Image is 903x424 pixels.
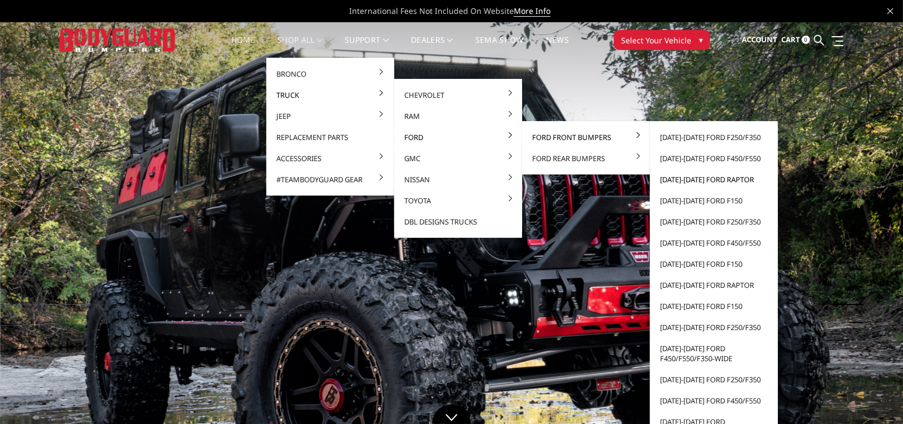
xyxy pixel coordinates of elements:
button: 3 of 5 [852,270,863,287]
a: More Info [514,6,550,17]
a: Toyota [399,190,518,211]
a: [DATE]-[DATE] Ford F250/F350 [654,211,773,232]
a: shop all [277,36,322,58]
a: Chevrolet [399,84,518,106]
span: Select Your Vehicle [621,34,691,46]
button: Select Your Vehicle [614,30,710,50]
a: Home [231,36,255,58]
button: 4 of 5 [852,287,863,305]
a: [DATE]-[DATE] Ford F250/F350 [654,127,773,148]
a: [DATE]-[DATE] Ford F150 [654,190,773,211]
span: 0 [802,36,810,44]
a: Replacement Parts [271,127,390,148]
a: [DATE]-[DATE] Ford F450/F550 [654,232,773,253]
button: 2 of 5 [852,252,863,270]
a: [DATE]-[DATE] Ford F250/F350 [654,369,773,390]
a: [DATE]-[DATE] Ford F150 [654,296,773,317]
a: GMC [399,148,518,169]
a: Nissan [399,169,518,190]
span: Cart [781,34,800,44]
a: Click to Down [432,405,471,424]
iframe: Chat Widget [847,371,903,424]
button: 1 of 5 [852,234,863,252]
a: Account [742,25,777,55]
a: Cart 0 [781,25,810,55]
a: Ford Front Bumpers [527,127,646,148]
a: [DATE]-[DATE] Ford F450/F550 [654,390,773,411]
a: Dealers [411,36,453,58]
a: Bronco [271,63,390,84]
a: Accessories [271,148,390,169]
a: #TeamBodyguard Gear [271,169,390,190]
a: SEMA Show [475,36,524,58]
img: BODYGUARD BUMPERS [59,28,176,51]
a: [DATE]-[DATE] Ford F450/F550 [654,148,773,169]
a: Jeep [271,106,390,127]
span: ▾ [699,34,703,46]
a: [DATE]-[DATE] Ford F150 [654,253,773,275]
a: News [546,36,569,58]
button: 5 of 5 [852,305,863,323]
a: Ford Rear Bumpers [527,148,646,169]
a: [DATE]-[DATE] Ford F250/F350 [654,317,773,338]
a: DBL Designs Trucks [399,211,518,232]
span: Account [742,34,777,44]
a: Ram [399,106,518,127]
a: Truck [271,84,390,106]
a: Ford [399,127,518,148]
a: [DATE]-[DATE] Ford Raptor [654,275,773,296]
a: Support [345,36,389,58]
a: [DATE]-[DATE] Ford F450/F550/F350-wide [654,338,773,369]
a: [DATE]-[DATE] Ford Raptor [654,169,773,190]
